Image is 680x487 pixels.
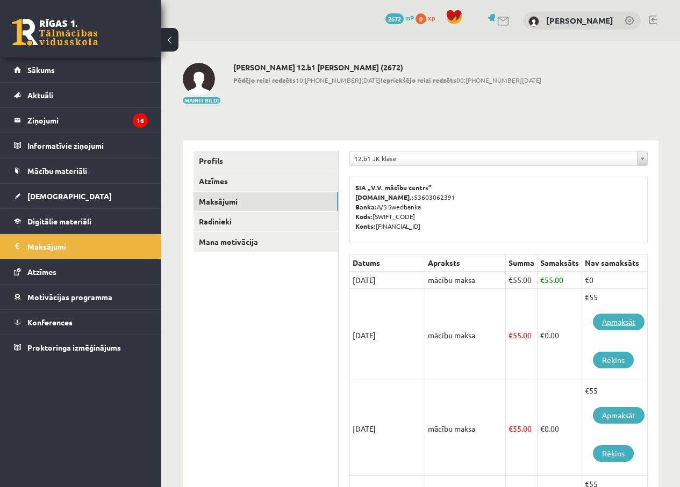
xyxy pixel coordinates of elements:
[14,234,148,259] a: Maksājumi
[27,343,121,352] span: Proktoringa izmēģinājums
[355,183,432,192] b: SIA „V.V. mācību centrs”
[425,382,506,476] td: mācību maksa
[538,272,582,289] td: 55.00
[27,216,91,226] span: Digitālie materiāli
[593,314,645,330] a: Apmaksāt
[540,275,545,285] span: €
[509,424,513,433] span: €
[416,13,440,22] a: 0 xp
[14,108,148,133] a: Ziņojumi16
[538,255,582,272] th: Samaksāts
[528,16,539,27] img: Alise Bandeniece
[350,289,425,382] td: [DATE]
[27,166,87,176] span: Mācību materiāli
[350,382,425,476] td: [DATE]
[27,234,148,259] legend: Maksājumi
[582,382,648,476] td: €55
[538,382,582,476] td: 0.00
[12,19,98,46] a: Rīgas 1. Tālmācības vidusskola
[582,255,648,272] th: Nav samaksāts
[14,335,148,360] a: Proktoringa izmēģinājums
[14,285,148,309] a: Motivācijas programma
[183,97,220,104] button: Mainīt bildi
[350,255,425,272] th: Datums
[194,232,338,252] a: Mana motivācija
[385,13,404,24] span: 2672
[540,330,545,340] span: €
[506,255,538,272] th: Summa
[194,151,338,171] a: Profils
[194,212,338,231] a: Radinieki
[27,65,55,75] span: Sākums
[14,133,148,158] a: Informatīvie ziņojumi
[425,272,506,289] td: mācību maksa
[350,151,647,165] a: 12.b1 JK klase
[14,259,148,284] a: Atzīmes
[506,382,538,476] td: 55.00
[194,171,338,191] a: Atzīmes
[509,275,513,285] span: €
[540,424,545,433] span: €
[593,352,634,368] a: Rēķins
[233,63,541,72] h2: [PERSON_NAME] 12.b1 [PERSON_NAME] (2672)
[582,289,648,382] td: €55
[381,76,456,84] b: Iepriekšējo reizi redzēts
[405,13,414,22] span: mP
[509,330,513,340] span: €
[355,202,377,211] b: Banka:
[14,158,148,183] a: Mācību materiāli
[183,63,215,95] img: Alise Bandeniece
[538,289,582,382] td: 0.00
[385,13,414,22] a: 2672 mP
[27,317,73,327] span: Konferences
[27,267,56,277] span: Atzīmes
[506,289,538,382] td: 55.00
[27,133,148,158] legend: Informatīvie ziņojumi
[428,13,435,22] span: xp
[14,209,148,234] a: Digitālie materiāli
[355,222,376,230] b: Konts:
[546,15,613,26] a: [PERSON_NAME]
[350,272,425,289] td: [DATE]
[354,151,633,165] span: 12.b1 JK klase
[14,184,148,208] a: [DEMOGRAPHIC_DATA]
[355,183,642,231] p: 53603062391 A/S Swedbanka [SWIFT_CODE] [FINANCIAL_ID]
[233,76,296,84] b: Pēdējo reizi redzēts
[416,13,426,24] span: 0
[593,407,645,424] a: Apmaksāt
[355,193,414,201] b: [DOMAIN_NAME].:
[425,255,506,272] th: Apraksts
[14,83,148,107] a: Aktuāli
[27,108,148,133] legend: Ziņojumi
[506,272,538,289] td: 55.00
[582,272,648,289] td: €0
[27,292,112,302] span: Motivācijas programma
[14,57,148,82] a: Sākums
[233,75,541,85] span: 10:[PHONE_NUMBER][DATE] 00:[PHONE_NUMBER][DATE]
[194,192,338,212] a: Maksājumi
[27,191,112,201] span: [DEMOGRAPHIC_DATA]
[27,90,53,100] span: Aktuāli
[14,310,148,335] a: Konferences
[133,113,148,128] i: 16
[425,289,506,382] td: mācību maksa
[355,212,373,221] b: Kods:
[593,445,634,462] a: Rēķins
